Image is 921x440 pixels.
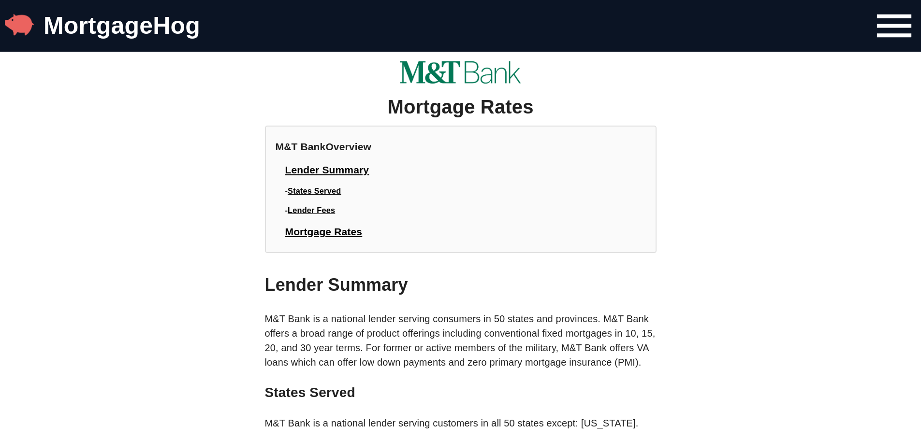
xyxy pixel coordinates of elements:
p: M&T Bank is a national lender serving consumers in 50 states and provinces. M&T Bank offers a bro... [265,312,657,369]
h2: Lender Summary [265,272,657,297]
p: M&T Bank is a national lender serving customers in all 50 states except: [US_STATE]. [265,416,657,430]
a: MortgageHog [44,12,200,39]
img: MortgageHog Logo [5,10,34,39]
a: Lender Summary [285,164,369,175]
a: Lender Fees [288,206,335,214]
a: States Served [288,186,341,195]
h3: States Served [265,383,657,402]
a: Mortgage Rates [285,226,363,237]
h3: - [276,185,646,197]
h1: M&T Bank Overview [276,140,646,154]
img: M&T Bank Logo [400,61,521,83]
h2: Mortgage Rates [387,93,533,121]
h3: - [276,205,646,216]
